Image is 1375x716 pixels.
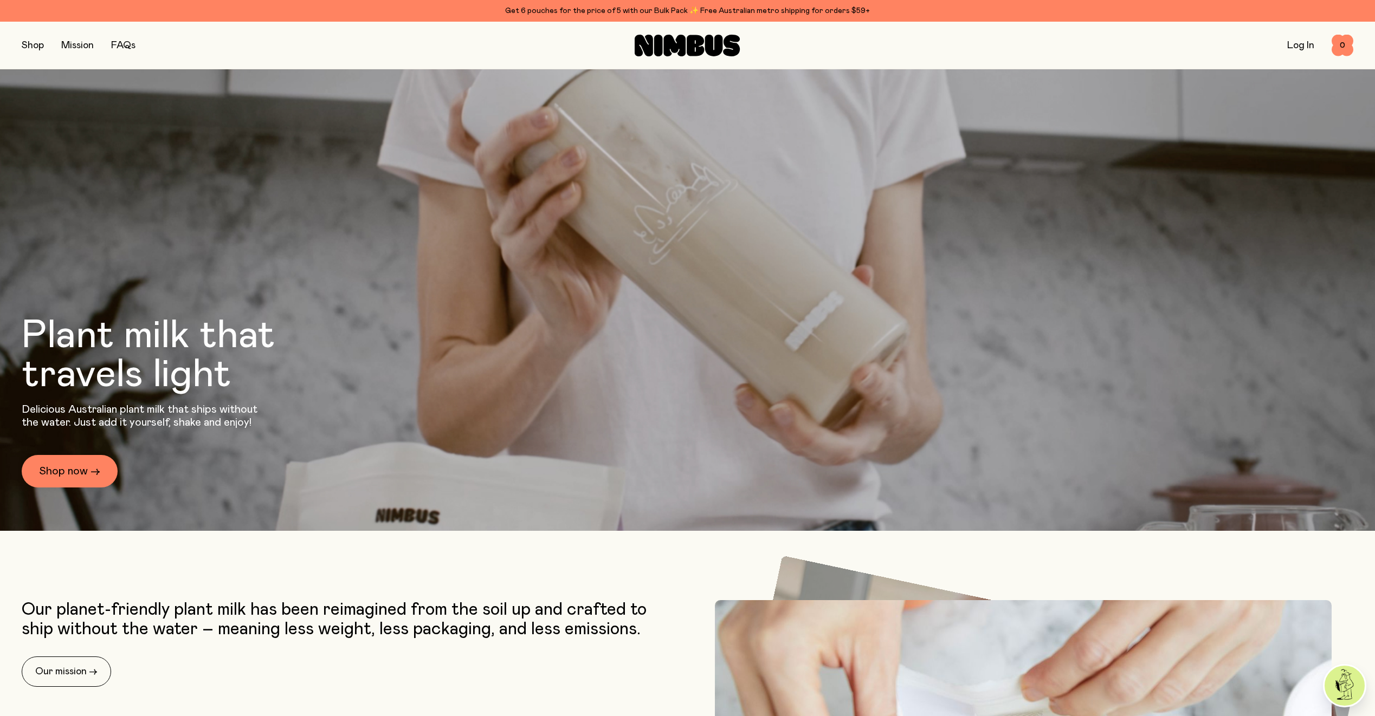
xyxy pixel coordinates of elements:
[22,455,118,487] a: Shop now →
[1332,35,1353,56] button: 0
[111,41,135,50] a: FAQs
[22,600,682,639] p: Our planet-friendly plant milk has been reimagined from the soil up and crafted to ship without t...
[1325,666,1365,706] img: agent
[61,41,94,50] a: Mission
[22,656,111,687] a: Our mission →
[1287,41,1314,50] a: Log In
[22,4,1353,17] div: Get 6 pouches for the price of 5 with our Bulk Pack ✨ Free Australian metro shipping for orders $59+
[22,316,334,394] h1: Plant milk that travels light
[22,403,264,429] p: Delicious Australian plant milk that ships without the water. Just add it yourself, shake and enjoy!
